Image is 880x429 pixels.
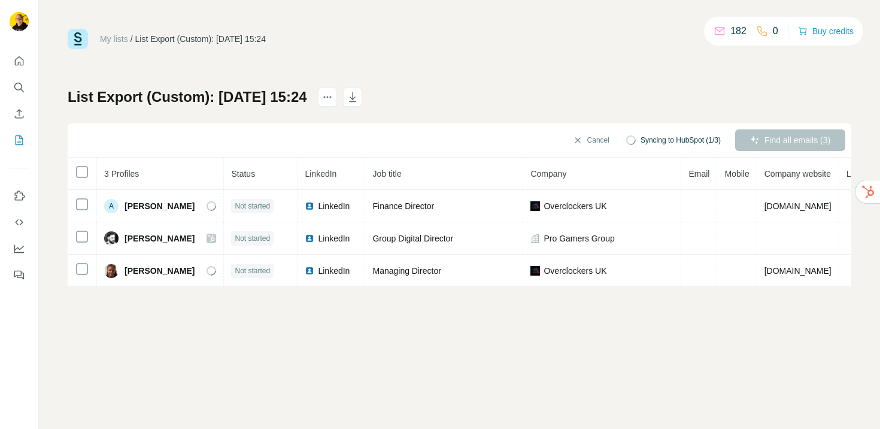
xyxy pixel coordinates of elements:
span: Not started [235,201,270,212]
div: List Export (Custom): [DATE] 15:24 [135,33,266,45]
h1: List Export (Custom): [DATE] 15:24 [68,87,307,107]
a: My lists [100,34,128,44]
span: [DOMAIN_NAME] [764,201,832,211]
span: Syncing to HubSpot (1/3) [641,135,721,146]
span: Mobile [724,169,749,179]
li: / [131,33,133,45]
span: [PERSON_NAME] [125,232,195,244]
button: My lists [10,129,29,151]
button: actions [318,87,337,107]
button: Use Surfe API [10,212,29,233]
div: A [104,199,119,213]
p: 182 [730,24,747,38]
p: 0 [773,24,778,38]
button: Use Surfe on LinkedIn [10,185,29,207]
span: Not started [235,233,270,244]
span: Pro Gamers Group [544,232,614,244]
img: LinkedIn logo [305,266,314,276]
span: Overclockers UK [544,265,606,277]
img: Avatar [104,264,119,278]
span: Landline [846,169,878,179]
span: Job title [372,169,401,179]
img: company-logo [530,266,540,276]
button: Buy credits [798,23,854,40]
span: [PERSON_NAME] [125,265,195,277]
span: 3 Profiles [104,169,139,179]
button: Cancel [565,129,618,151]
span: LinkedIn [305,169,336,179]
button: Search [10,77,29,98]
span: LinkedIn [318,200,350,212]
button: Quick start [10,50,29,72]
span: [PERSON_NAME] [125,200,195,212]
img: company-logo [530,201,540,211]
img: Surfe Logo [68,29,88,49]
span: Managing Director [372,266,441,276]
span: Company website [764,169,831,179]
span: Group Digital Director [372,234,453,243]
span: Overclockers UK [544,200,606,212]
img: LinkedIn logo [305,234,314,243]
button: Feedback [10,264,29,286]
span: LinkedIn [318,232,350,244]
button: Dashboard [10,238,29,259]
img: Avatar [10,12,29,31]
span: Company [530,169,566,179]
img: LinkedIn logo [305,201,314,211]
button: Enrich CSV [10,103,29,125]
span: Email [688,169,709,179]
span: [DOMAIN_NAME] [764,266,832,276]
span: Not started [235,265,270,276]
span: Status [231,169,255,179]
span: Finance Director [372,201,434,211]
img: Avatar [104,231,119,246]
span: LinkedIn [318,265,350,277]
